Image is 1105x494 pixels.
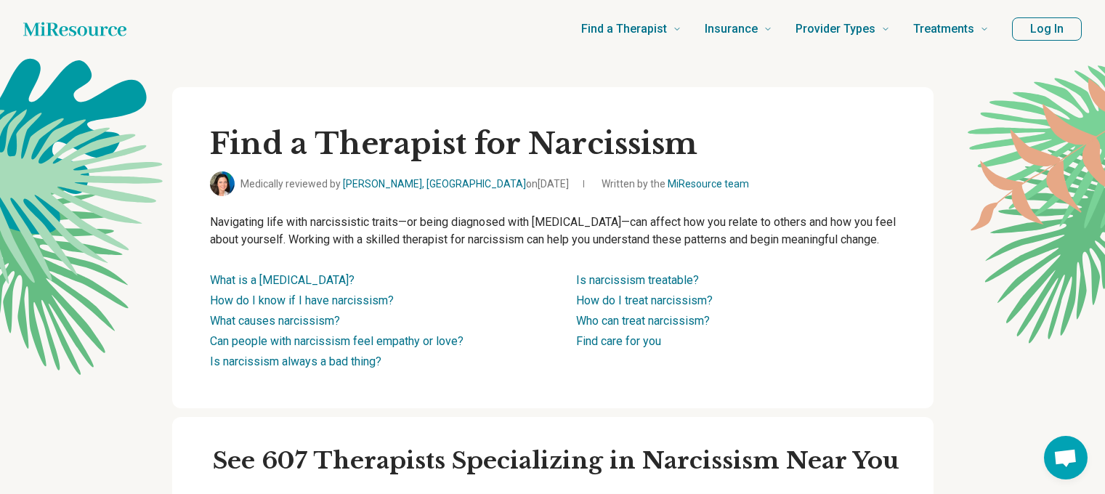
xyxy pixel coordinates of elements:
span: Find a Therapist [581,19,667,39]
h1: Find a Therapist for Narcissism [210,125,896,163]
a: How do I treat narcissism? [576,293,713,307]
span: Written by the [602,177,749,192]
span: Medically reviewed by [240,177,569,192]
a: Home page [23,15,126,44]
a: What is a [MEDICAL_DATA]? [210,273,355,287]
button: Log In [1012,17,1082,41]
a: How do I know if I have narcissism? [210,293,394,307]
span: Insurance [705,19,758,39]
a: MiResource team [668,178,749,190]
span: Treatments [913,19,974,39]
p: Navigating life with narcissistic traits—or being diagnosed with [MEDICAL_DATA]—can affect how yo... [210,214,896,248]
span: Provider Types [796,19,875,39]
a: Is narcissism always a bad thing? [210,355,381,368]
a: Open chat [1044,436,1088,479]
a: Find care for you [576,334,661,348]
a: Is narcissism treatable? [576,273,699,287]
a: Can people with narcissism feel empathy or love? [210,334,464,348]
span: on [DATE] [526,178,569,190]
h2: See 607 Therapists Specializing in Narcissism Near You [213,446,916,477]
a: What causes narcissism? [210,314,340,328]
a: [PERSON_NAME], [GEOGRAPHIC_DATA] [343,178,526,190]
a: Who can treat narcissism? [576,314,710,328]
